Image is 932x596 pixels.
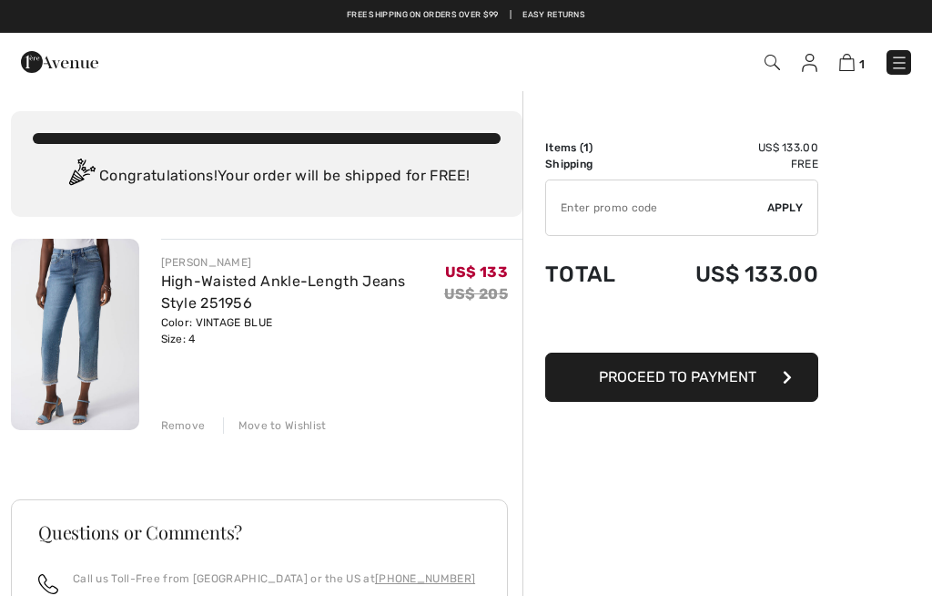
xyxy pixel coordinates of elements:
[63,159,99,195] img: Congratulation2.svg
[21,52,98,69] a: 1ère Avenue
[545,243,644,305] td: Total
[583,141,589,154] span: 1
[375,572,475,585] a: [PHONE_NUMBER]
[545,139,644,156] td: Items ( )
[644,243,818,305] td: US$ 133.00
[839,51,865,73] a: 1
[545,156,644,172] td: Shipping
[767,200,804,216] span: Apply
[33,159,501,195] div: Congratulations! Your order will be shipped for FREE!
[890,54,908,72] img: Menu
[522,9,585,22] a: Easy Returns
[21,44,98,80] img: 1ère Avenue
[599,368,756,385] span: Proceed to Payment
[510,9,512,22] span: |
[223,417,327,434] div: Move to Wishlist
[546,180,767,235] input: Promo code
[161,272,406,312] a: High-Waisted Ankle-Length Jeans Style 251956
[161,417,206,434] div: Remove
[545,305,818,346] iframe: PayPal
[38,574,58,594] img: call
[765,55,780,70] img: Search
[444,285,508,303] s: US$ 205
[347,9,499,22] a: Free shipping on orders over $99
[161,314,444,347] div: Color: VINTAGE BLUE Size: 4
[545,353,818,402] button: Proceed to Payment
[38,523,481,541] h3: Questions or Comments?
[802,54,817,72] img: My Info
[644,156,818,172] td: Free
[839,54,855,71] img: Shopping Bag
[161,254,444,271] div: [PERSON_NAME]
[73,570,475,587] p: Call us Toll-Free from [GEOGRAPHIC_DATA] or the US at
[445,263,508,281] span: US$ 133
[11,239,139,430] img: High-Waisted Ankle-Length Jeans Style 251956
[644,139,818,156] td: US$ 133.00
[859,57,865,71] span: 1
